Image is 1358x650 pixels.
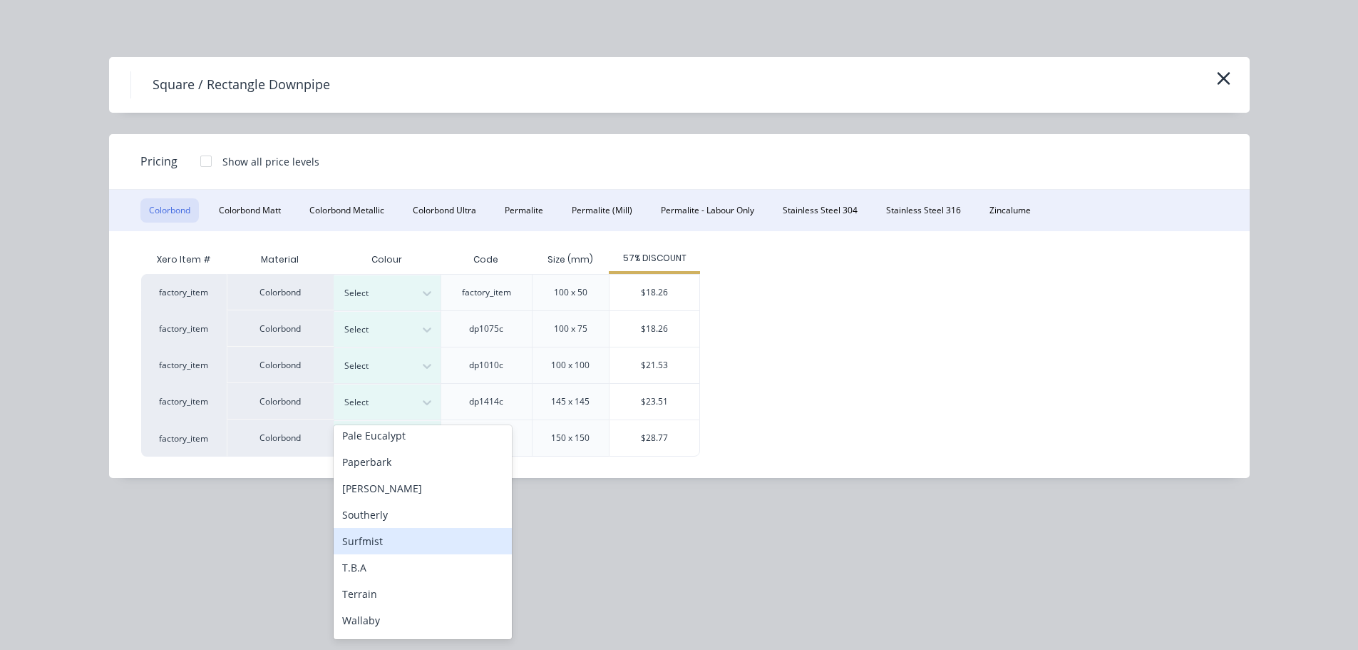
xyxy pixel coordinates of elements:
[334,449,512,475] div: Paperbark
[462,286,511,299] div: factory_item
[554,323,587,335] div: 100 x 75
[141,420,227,457] div: factory_item
[141,245,227,274] div: Xero Item #
[140,198,199,223] button: Colorbond
[981,198,1039,223] button: Zincalume
[334,502,512,528] div: Southerly
[496,198,552,223] button: Permalite
[652,198,763,223] button: Permalite - Labour Only
[551,359,590,372] div: 100 x 100
[469,323,503,335] div: dp1075c
[334,475,512,502] div: [PERSON_NAME]
[469,395,503,408] div: dp1414c
[227,420,334,457] div: Colorbond
[334,528,512,554] div: Surfmist
[462,242,510,278] div: Code
[609,275,699,310] div: $18.26
[130,71,351,98] h4: Square / Rectangle Downpipe
[141,274,227,310] div: factory_item
[334,607,512,634] div: Wallaby
[227,310,334,347] div: Colorbond
[141,347,227,383] div: factory_item
[551,395,590,408] div: 145 x 145
[551,432,590,445] div: 150 x 150
[554,286,587,299] div: 100 x 50
[140,153,178,170] span: Pricing
[210,198,289,223] button: Colorbond Matt
[469,359,503,372] div: dp1010c
[334,422,512,449] div: Pale Eucalypt
[334,554,512,581] div: T.B.A
[609,347,699,383] div: $21.53
[141,310,227,347] div: factory_item
[222,154,319,169] div: Show all price levels
[141,383,227,420] div: factory_item
[334,581,512,607] div: Terrain
[563,198,641,223] button: Permalite (Mill)
[609,420,699,456] div: $28.77
[227,274,334,310] div: Colorbond
[404,198,485,223] button: Colorbond Ultra
[609,384,699,420] div: $23.51
[227,245,334,274] div: Material
[878,198,969,223] button: Stainless Steel 316
[609,252,700,265] div: 57% DISCOUNT
[774,198,866,223] button: Stainless Steel 304
[609,311,699,347] div: $18.26
[334,245,441,274] div: Colour
[227,347,334,383] div: Colorbond
[536,242,605,278] div: Size (mm)
[301,198,393,223] button: Colorbond Metallic
[227,383,334,420] div: Colorbond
